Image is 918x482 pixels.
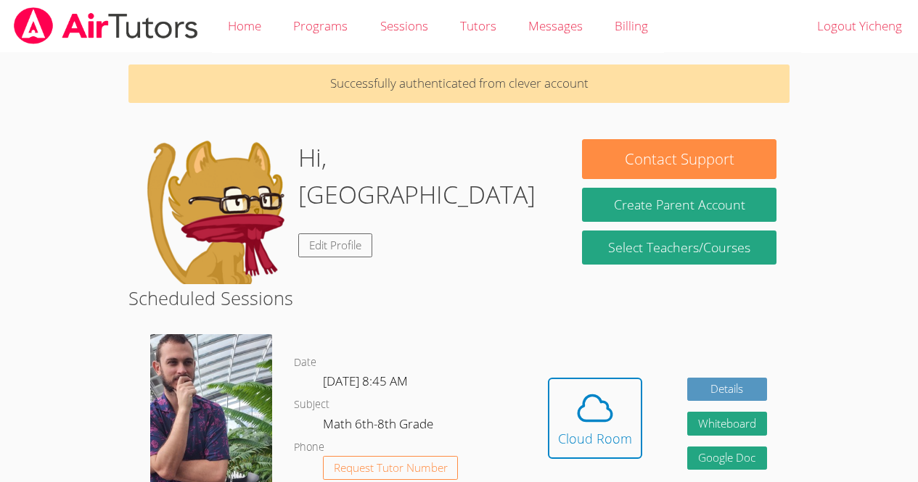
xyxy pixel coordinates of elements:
a: Details [687,378,767,402]
a: Edit Profile [298,233,372,257]
img: airtutors_banner-c4298cdbf04f3fff15de1276eac7730deb9818008684d7c2e4769d2f7ddbe033.png [12,7,200,44]
span: Request Tutor Number [334,462,448,473]
button: Cloud Room [548,378,642,459]
img: default.png [142,139,287,284]
span: [DATE] 8:45 AM [323,373,408,389]
button: Create Parent Account [582,188,776,222]
a: Select Teachers/Courses [582,230,776,265]
a: Google Doc [687,446,767,470]
dt: Phone [294,439,324,457]
dt: Date [294,354,316,372]
div: Cloud Room [558,428,632,449]
button: Contact Support [582,139,776,179]
dt: Subject [294,396,329,414]
h1: Hi, [GEOGRAPHIC_DATA] [298,139,556,213]
p: Successfully authenticated from clever account [128,65,790,103]
button: Request Tutor Number [323,456,459,480]
h2: Scheduled Sessions [128,284,790,312]
button: Whiteboard [687,412,767,436]
dd: Math 6th-8th Grade [323,414,436,439]
span: Messages [528,17,583,34]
